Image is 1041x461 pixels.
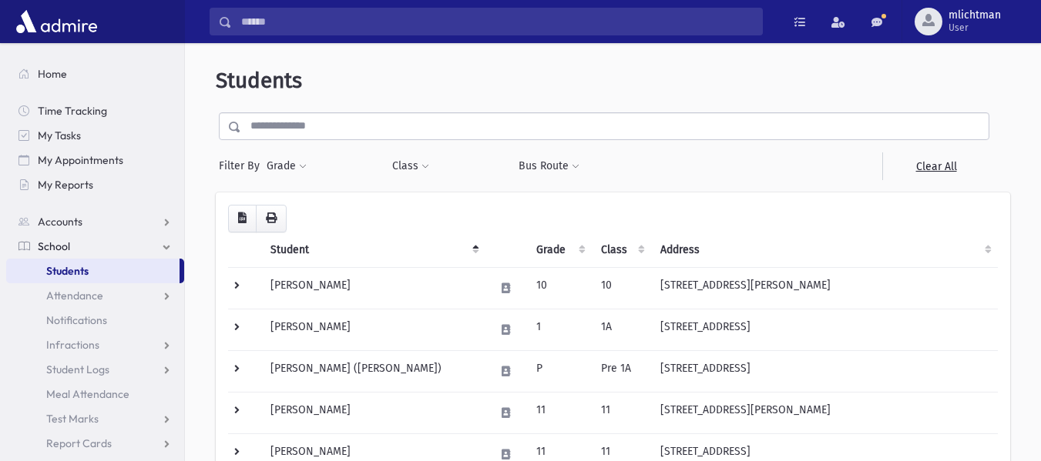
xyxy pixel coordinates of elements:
th: Student: activate to sort column descending [261,232,485,268]
span: Time Tracking [38,104,107,118]
button: Grade [266,152,307,180]
span: Report Cards [46,436,112,450]
span: Infractions [46,338,99,352]
span: Meal Attendance [46,387,129,401]
input: Search [232,8,762,35]
img: AdmirePro [12,6,101,37]
button: Class [391,152,430,180]
a: Student Logs [6,357,184,382]
span: Students [216,68,302,93]
button: Bus Route [518,152,580,180]
a: Notifications [6,308,184,332]
a: Home [6,62,184,86]
span: Students [46,264,89,278]
a: Accounts [6,209,184,234]
td: 1 [527,309,592,350]
span: My Tasks [38,129,81,142]
a: Clear All [882,152,989,180]
td: 10 [527,267,592,309]
a: My Tasks [6,123,184,148]
th: Grade: activate to sort column ascending [527,232,592,268]
span: User [949,22,1001,34]
td: 11 [592,392,651,433]
td: [STREET_ADDRESS] [651,350,998,392]
button: Print [256,205,287,232]
span: Test Marks [46,412,99,426]
a: Time Tracking [6,99,184,123]
a: Infractions [6,332,184,357]
td: P [527,350,592,392]
span: Home [38,67,67,81]
span: Student Logs [46,362,109,376]
a: School [6,234,184,259]
a: Report Cards [6,431,184,456]
a: Test Marks [6,406,184,431]
td: 1A [592,309,651,350]
a: My Reports [6,172,184,197]
th: Address: activate to sort column ascending [651,232,998,268]
button: CSV [228,205,257,232]
span: Notifications [46,313,107,327]
td: [PERSON_NAME] ([PERSON_NAME]) [261,350,485,392]
span: My Reports [38,178,93,192]
td: [PERSON_NAME] [261,392,485,433]
span: Attendance [46,289,103,302]
td: [STREET_ADDRESS] [651,309,998,350]
span: mlichtman [949,9,1001,22]
a: Students [6,259,180,283]
td: [PERSON_NAME] [261,309,485,350]
td: 10 [592,267,651,309]
td: [STREET_ADDRESS][PERSON_NAME] [651,267,998,309]
span: Accounts [38,215,82,229]
td: Pre 1A [592,350,651,392]
td: [PERSON_NAME] [261,267,485,309]
span: My Appointments [38,153,123,167]
span: Filter By [219,158,266,174]
td: [STREET_ADDRESS][PERSON_NAME] [651,392,998,433]
th: Class: activate to sort column ascending [592,232,651,268]
a: My Appointments [6,148,184,172]
td: 11 [527,392,592,433]
a: Attendance [6,283,184,308]
span: School [38,239,70,253]
a: Meal Attendance [6,382,184,406]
